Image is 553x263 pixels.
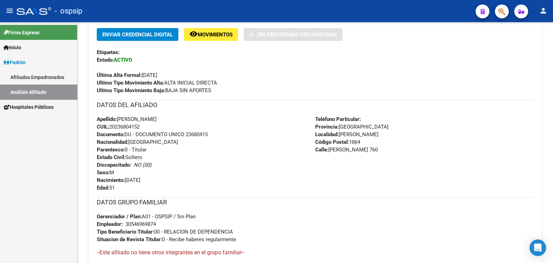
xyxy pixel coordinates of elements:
[134,162,151,168] i: NO (00)
[315,124,339,130] strong: Provincia:
[539,7,547,15] mat-icon: person
[55,3,82,19] span: - ospsip
[97,72,142,78] strong: Última Alta Formal:
[3,59,26,66] span: Padrón
[315,139,360,145] span: 1864
[97,154,125,160] strong: Estado Civil:
[97,185,109,191] strong: Edad:
[315,116,361,122] strong: Teléfono Particular:
[97,139,128,145] strong: Nacionalidad:
[97,87,211,94] span: BAJA SIN APORTES
[97,236,236,243] span: 0 - Recibe haberes regularmente
[189,30,198,38] mat-icon: remove_red_eye
[97,198,534,207] h3: DATOS GRUPO FAMILIAR
[97,177,140,183] span: [DATE]
[315,139,349,145] strong: Código Postal:
[97,185,115,191] span: 51
[3,29,39,36] span: Firma Express
[97,80,164,86] strong: Ultimo Tipo Movimiento Alta:
[3,44,21,51] span: Inicio
[97,87,165,94] strong: Ultimo Tipo Movimiento Baja:
[97,154,142,160] span: Soltero
[315,131,339,138] strong: Localidad:
[97,162,131,168] strong: Discapacitado:
[97,139,178,145] span: [GEOGRAPHIC_DATA]
[97,147,147,153] span: 0 - Titular
[97,100,534,110] h3: DATOS DEL AFILIADO
[529,239,546,256] div: Open Intercom Messenger
[97,116,157,122] span: [PERSON_NAME]
[198,32,233,38] span: Movimientos
[97,72,157,78] span: [DATE]
[97,213,142,220] strong: Gerenciador / Plan:
[244,28,343,41] button: Sin Certificado Discapacidad
[97,131,124,138] strong: Documento:
[97,57,114,63] strong: Estado:
[97,169,114,176] span: M
[97,177,125,183] strong: Nacimiento:
[125,220,156,228] div: 30546969874
[97,229,233,235] span: 00 - RELACION DE DEPENDENCIA
[315,131,378,138] span: [PERSON_NAME]
[97,213,196,220] span: A01 - OSPSIP / Sin Plan
[97,116,117,122] strong: Apellido:
[97,131,208,138] span: DU - DOCUMENTO UNICO 23680415
[97,229,154,235] strong: Tipo Beneficiario Titular:
[184,28,238,41] button: Movimientos
[315,147,328,153] strong: Calle:
[257,32,337,38] span: Sin Certificado Discapacidad
[97,236,162,243] strong: Situacion de Revista Titular:
[6,7,14,15] mat-icon: menu
[97,249,534,256] h4: --Este afiliado no tiene otros integrantes en el grupo familiar--
[3,103,54,111] span: Hospitales Públicos
[97,124,140,130] span: 20236804152
[97,169,110,176] strong: Sexo:
[97,124,109,130] strong: CUIL:
[97,28,178,41] button: Enviar Credencial Digital
[97,221,123,227] strong: Empleador:
[315,124,388,130] span: [GEOGRAPHIC_DATA]
[97,49,120,55] strong: Etiquetas:
[97,147,125,153] strong: Parentesco:
[315,147,378,153] span: [PERSON_NAME] 760
[97,80,217,86] span: ALTA INICIAL DIRECTA
[114,57,132,63] strong: ACTIVO
[102,32,173,38] span: Enviar Credencial Digital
